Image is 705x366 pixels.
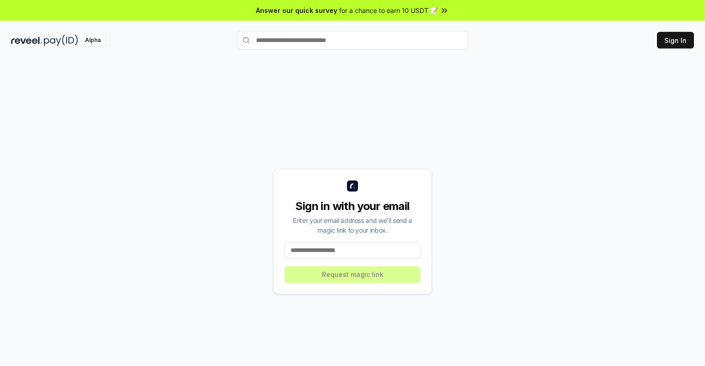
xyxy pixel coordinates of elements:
[11,35,42,46] img: reveel_dark
[657,32,694,48] button: Sign In
[339,6,438,15] span: for a chance to earn 10 USDT 📝
[285,216,420,235] div: Enter your email address and we’ll send a magic link to your inbox.
[347,180,358,192] img: logo_small
[285,199,420,214] div: Sign in with your email
[256,6,337,15] span: Answer our quick survey
[80,35,106,46] div: Alpha
[44,35,78,46] img: pay_id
